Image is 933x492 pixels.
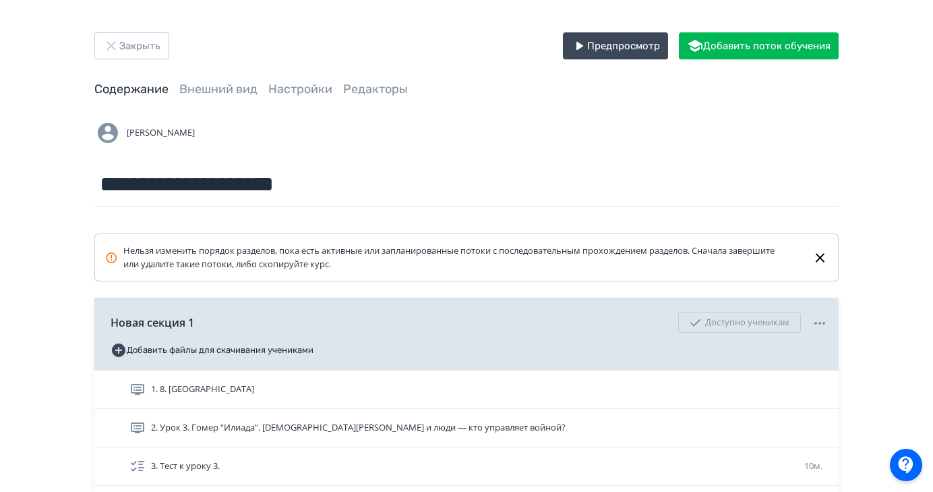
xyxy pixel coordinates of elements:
span: Новая секция 1 [111,315,194,331]
div: 3. Тест к уроку 3.10м. [94,447,839,486]
button: Предпросмотр [563,32,668,59]
button: Добавить файлы для скачивания учениками [111,339,313,361]
a: Настройки [268,82,332,97]
a: Редакторы [343,82,408,97]
div: 1. 8. [GEOGRAPHIC_DATA] [94,371,839,409]
span: 10м. [804,460,822,472]
div: 2. Урок 3. Гомер “Илиада”. [DEMOGRAPHIC_DATA][PERSON_NAME] и люди — кто управляет войной? [94,409,839,447]
span: 1. 8. Калевала [151,383,254,396]
span: 3. Тест к уроку 3. [151,460,220,473]
button: Закрыть [94,32,169,59]
span: 2. Урок 3. Гомер “Илиада”. Боги Олимпа и люди — кто управляет войной? [151,421,566,435]
div: Нельзя изменить порядок разделов, пока есть активные или запланированные потоки с последовательны... [105,244,791,271]
a: Содержание [94,82,169,97]
button: Добавить поток обучения [679,32,839,59]
a: Внешний вид [179,82,258,97]
div: Доступно ученикам [678,312,801,333]
span: [PERSON_NAME] [127,126,195,140]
